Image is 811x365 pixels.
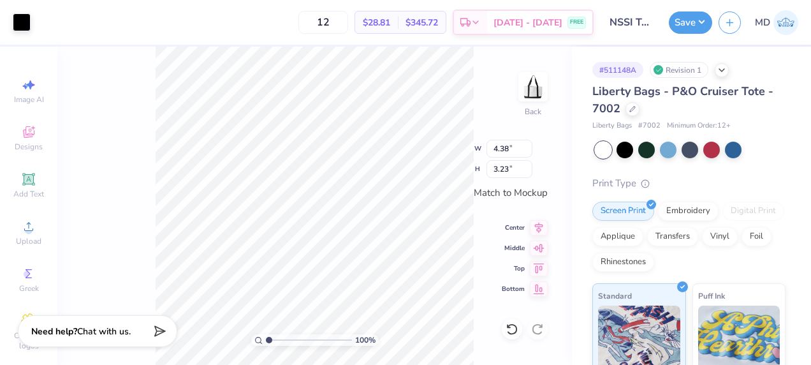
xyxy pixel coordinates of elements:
[755,10,798,35] a: MD
[702,227,738,246] div: Vinyl
[698,289,725,302] span: Puff Ink
[6,331,51,351] span: Clipart & logos
[502,264,525,273] span: Top
[742,227,771,246] div: Foil
[14,94,44,105] span: Image AI
[592,84,773,116] span: Liberty Bags - P&O Cruiser Tote - 7002
[493,16,562,29] span: [DATE] - [DATE]
[592,176,785,191] div: Print Type
[592,121,632,131] span: Liberty Bags
[15,142,43,152] span: Designs
[658,202,719,221] div: Embroidery
[520,74,546,100] img: Back
[19,283,39,294] span: Greek
[647,227,698,246] div: Transfers
[592,202,654,221] div: Screen Print
[650,62,708,78] div: Revision 1
[592,253,654,272] div: Rhinestones
[502,223,525,232] span: Center
[592,62,643,78] div: # 511148A
[77,325,131,338] span: Chat with us.
[525,106,541,117] div: Back
[16,236,41,246] span: Upload
[502,244,525,253] span: Middle
[502,285,525,294] span: Bottom
[298,11,348,34] input: – –
[773,10,798,35] img: Mary Dewey
[13,189,44,199] span: Add Text
[405,16,438,29] span: $345.72
[755,15,770,30] span: MD
[363,16,390,29] span: $28.81
[669,11,712,34] button: Save
[722,202,784,221] div: Digital Print
[600,10,662,35] input: Untitled Design
[355,334,376,346] span: 100 %
[667,121,731,131] span: Minimum Order: 12 +
[31,325,77,338] strong: Need help?
[638,121,661,131] span: # 7002
[592,227,643,246] div: Applique
[598,289,632,302] span: Standard
[570,18,583,27] span: FREE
